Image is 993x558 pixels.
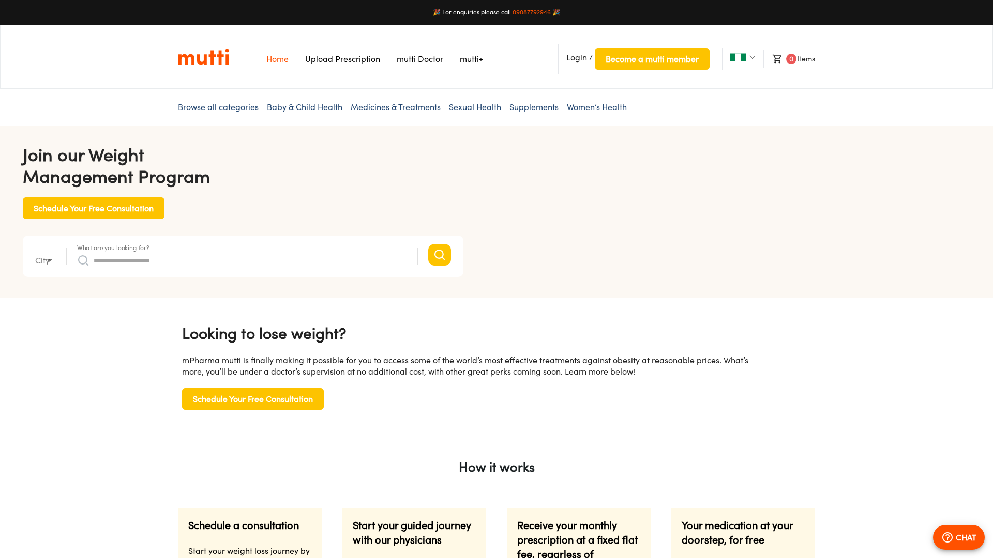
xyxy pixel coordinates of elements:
[23,197,164,219] button: Schedule Your Free Consultation
[351,102,441,112] a: Medicines & Treatments
[933,525,985,550] button: CHAT
[567,102,627,112] a: Women’s Health
[182,354,771,378] div: mPharma mutti is finally making it possible for you to access some of the world’s most effective ...
[77,244,149,251] label: What are you looking for?
[193,392,313,406] span: Schedule Your Free Consultation
[956,531,976,544] p: CHAT
[509,102,559,112] a: Supplements
[449,102,501,112] a: Sexual Health
[786,54,796,64] span: 0
[305,54,380,64] a: Navigates to Prescription Upload Page
[749,54,756,60] img: Dropdown
[178,456,815,477] p: How it works
[178,48,229,66] a: Link on the logo navigates to HomePage
[34,201,154,215] span: Schedule Your Free Consultation
[188,518,311,533] p: Schedule a consultation
[182,322,771,344] h4: Looking to lose weight?
[182,393,324,402] a: Schedule Your Free Consultation
[730,52,746,63] img: Nigeria
[266,54,289,64] a: Navigates to Home Page
[558,44,710,74] li: /
[763,50,815,68] li: Items
[182,388,324,410] button: Schedule Your Free Consultation
[428,244,451,266] button: Search
[353,518,476,547] p: Start your guided journey with our physicians
[682,518,805,547] p: Your medication at your doorstep, for free
[23,203,164,211] a: Schedule Your Free Consultation
[267,102,342,112] a: Baby & Child Health
[397,54,443,64] a: Navigates to mutti doctor website
[595,48,710,70] button: Become a mutti member
[23,144,463,187] h4: Join our Weight Management Program
[178,48,229,66] img: Logo
[178,102,259,112] span: Browse all categories
[513,8,551,16] a: 09087792946
[566,52,587,63] span: Login
[606,52,699,66] span: Become a mutti member
[460,54,483,64] a: Navigates to mutti+ page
